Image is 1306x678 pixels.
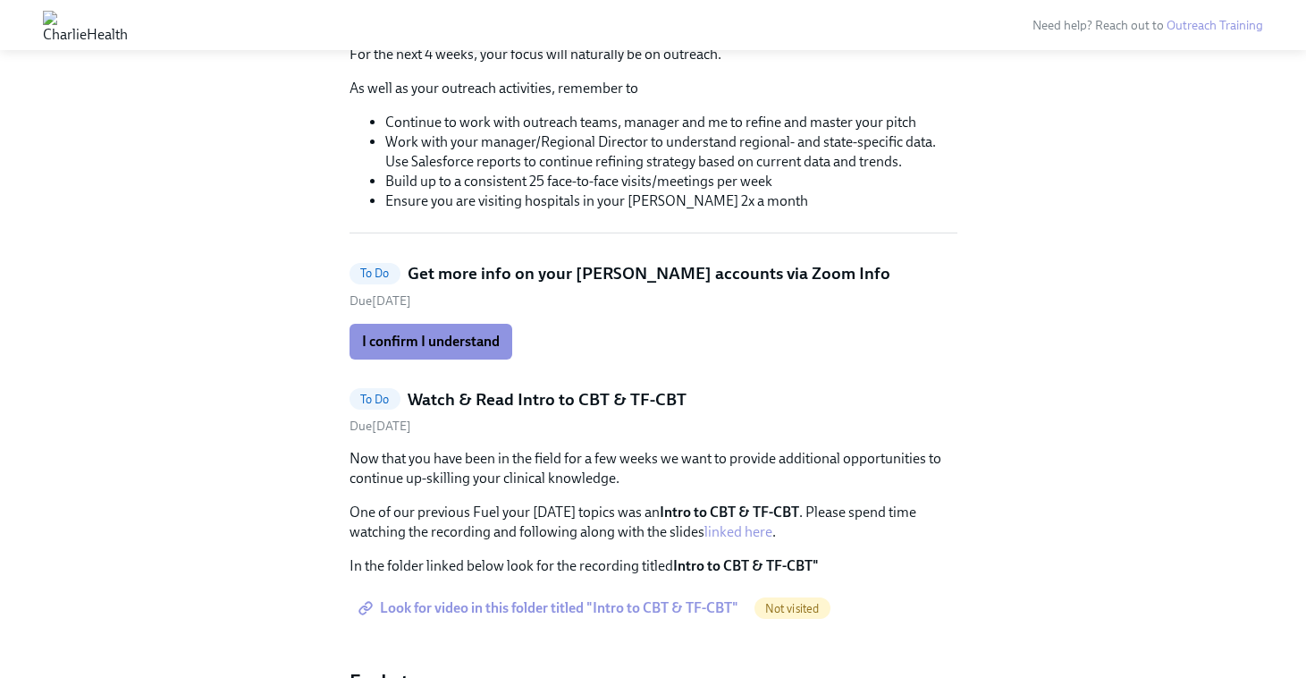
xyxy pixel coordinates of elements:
span: Tuesday, August 12th 2025, 10:00 am [350,419,411,434]
h5: Get more info on your [PERSON_NAME] accounts via Zoom Info [408,262,890,285]
p: One of our previous Fuel your [DATE] topics was an . Please spend time watching the recording and... [350,503,957,542]
span: Saturday, August 16th 2025, 10:00 am [350,293,411,309]
li: Build up to a consistent 25 face-to-face visits/meetings per week [385,172,957,191]
span: To Do [350,267,400,280]
a: Look for video in this folder titled "Intro to CBT & TF-CBT" [350,590,751,626]
span: I confirm I understand [362,333,500,351]
span: Need help? Reach out to [1032,18,1263,33]
strong: Intro to CBT & TF-CBT [660,504,799,521]
span: Not visited [754,602,830,615]
p: As well as your outreach activities, remember to [350,79,957,98]
li: Ensure you are visiting hospitals in your [PERSON_NAME] 2x a month [385,191,957,211]
a: To DoWatch & Read Intro to CBT & TF-CBTDue[DATE] [350,388,957,436]
span: To Do [350,393,400,406]
img: CharlieHealth [43,11,128,39]
span: Look for video in this folder titled "Intro to CBT & TF-CBT" [362,599,738,617]
p: Now that you have been in the field for a few weeks we want to provide additional opportunities t... [350,449,957,488]
p: For the next 4 weeks, your focus will naturally be on outreach. [350,45,957,64]
p: In the folder linked below look for the recording titled [350,556,957,576]
h5: Watch & Read Intro to CBT & TF-CBT [408,388,687,411]
button: I confirm I understand [350,324,512,360]
li: Continue to work with outreach teams, manager and me to refine and master your pitch [385,113,957,132]
li: Work with your manager/Regional Director to understand regional- and state-specific data. Use Sal... [385,132,957,172]
strong: Intro to CBT & TF-CBT" [673,557,819,574]
a: To DoGet more info on your [PERSON_NAME] accounts via Zoom InfoDue[DATE] [350,262,957,309]
a: linked here [704,523,772,540]
a: Outreach Training [1167,18,1263,33]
